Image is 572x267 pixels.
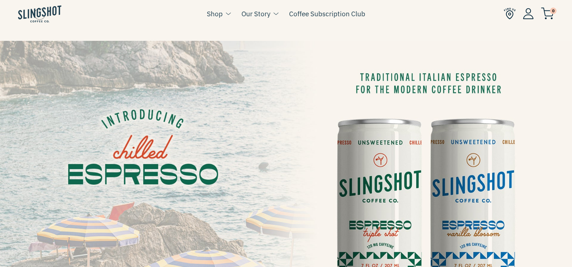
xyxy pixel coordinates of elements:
[504,8,516,20] img: Find Us
[207,8,223,19] a: Shop
[550,8,556,14] span: 0
[541,9,554,18] a: 0
[541,8,554,20] img: cart
[241,8,270,19] a: Our Story
[289,8,365,19] a: Coffee Subscription Club
[523,8,534,19] img: Account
